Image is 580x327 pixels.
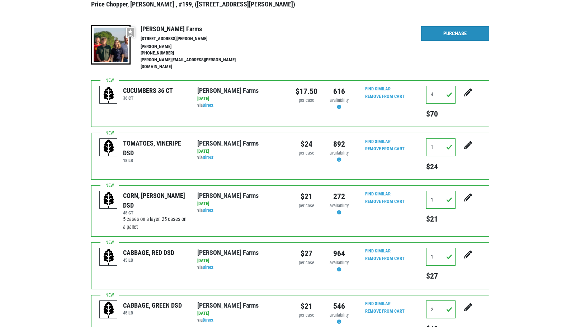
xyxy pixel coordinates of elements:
div: per case [296,312,317,319]
div: [DATE] [197,148,284,155]
h3: Price Chopper, [PERSON_NAME] , #199, ([STREET_ADDRESS][PERSON_NAME]) [91,0,489,8]
a: Direct [203,103,213,108]
input: Remove From Cart [361,307,409,316]
input: Qty [426,138,456,156]
div: CABBAGE, RED DSD [123,248,174,257]
a: [PERSON_NAME] Farms [197,249,259,256]
div: CUCUMBERS 36 CT [123,86,173,95]
a: [PERSON_NAME] Farms [197,87,259,94]
h5: $70 [426,109,456,119]
span: availability [330,260,349,265]
div: 964 [328,248,350,259]
a: Direct [203,155,213,160]
div: per case [296,203,317,209]
div: $24 [296,138,317,150]
h5: $21 [426,214,456,224]
div: via [197,155,284,161]
a: [PERSON_NAME] Farms [197,192,259,199]
a: Find Similar [365,86,391,91]
img: placeholder-variety-43d6402dacf2d531de610a020419775a.svg [100,191,118,209]
span: availability [330,150,349,156]
div: per case [296,260,317,266]
a: Direct [203,265,213,270]
div: via [197,317,284,324]
a: [PERSON_NAME] Farms [197,139,259,147]
a: Find Similar [365,139,391,144]
li: [PERSON_NAME] [141,43,251,50]
div: via [197,102,284,109]
img: placeholder-variety-43d6402dacf2d531de610a020419775a.svg [100,86,118,104]
h4: [PERSON_NAME] Farms [141,25,251,33]
li: [STREET_ADDRESS][PERSON_NAME] [141,35,251,42]
div: [DATE] [197,95,284,102]
div: $17.50 [296,86,317,97]
div: CORN, [PERSON_NAME] DSD [123,191,187,210]
div: TOMATOES, VINERIPE DSD [123,138,187,158]
div: 546 [328,300,350,312]
img: thumbnail-8a08f3346781c529aa742b86dead986c.jpg [91,25,131,65]
a: [PERSON_NAME] Farms [197,302,259,309]
a: Find Similar [365,248,391,253]
img: placeholder-variety-43d6402dacf2d531de610a020419775a.svg [100,301,118,319]
span: availability [330,203,349,208]
div: $21 [296,191,317,202]
div: [DATE] [197,200,284,207]
h6: 36 CT [123,95,173,101]
input: Qty [426,86,456,104]
span: availability [330,98,349,103]
a: Direct [203,208,213,213]
span: availability [330,312,349,318]
input: Remove From Cart [361,198,409,206]
div: 616 [328,86,350,97]
a: Find Similar [365,191,391,196]
img: placeholder-variety-43d6402dacf2d531de610a020419775a.svg [100,248,118,266]
div: 272 [328,191,350,202]
div: via [197,207,284,214]
h6: 45 LB [123,257,174,263]
h6: 45 LB [123,310,182,316]
input: Qty [426,248,456,266]
h5: $24 [426,162,456,171]
li: [PHONE_NUMBER] [141,50,251,57]
h6: 18 LB [123,158,187,163]
div: [DATE] [197,257,284,264]
li: [PERSON_NAME][EMAIL_ADDRESS][PERSON_NAME][DOMAIN_NAME] [141,57,251,70]
a: Direct [203,317,213,323]
a: Find Similar [365,301,391,306]
div: per case [296,150,317,157]
h6: 48 CT [123,210,187,215]
div: 892 [328,138,350,150]
a: Purchase [421,26,489,41]
input: Remove From Cart [361,93,409,101]
h5: $27 [426,271,456,281]
div: CABBAGE, GREEN DSD [123,300,182,310]
input: Remove From Cart [361,145,409,153]
div: [DATE] [197,310,284,317]
input: Qty [426,300,456,318]
img: placeholder-variety-43d6402dacf2d531de610a020419775a.svg [100,139,118,157]
span: 5 cases on a layer. 25 cases on a pallet [123,216,187,230]
div: $27 [296,248,317,259]
div: per case [296,97,317,104]
div: via [197,264,284,271]
input: Remove From Cart [361,255,409,263]
input: Qty [426,191,456,209]
div: $21 [296,300,317,312]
